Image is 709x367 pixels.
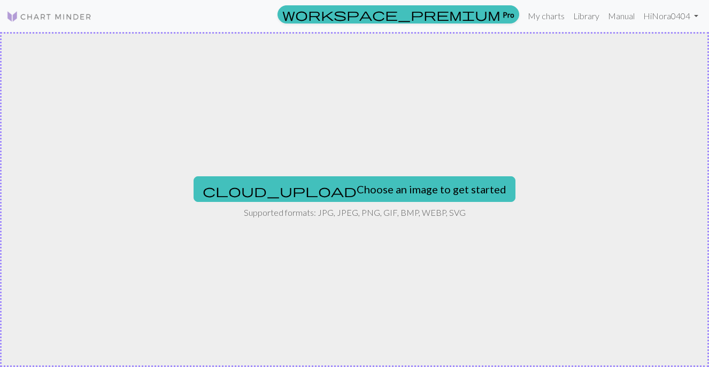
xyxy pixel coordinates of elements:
a: Library [569,5,604,27]
button: Choose an image to get started [194,176,515,202]
a: My charts [523,5,569,27]
a: Manual [604,5,639,27]
p: Supported formats: JPG, JPEG, PNG, GIF, BMP, WEBP, SVG [244,206,466,219]
span: cloud_upload [203,183,357,198]
a: Pro [278,5,519,24]
a: HiNora0404 [639,5,703,27]
span: workspace_premium [282,7,500,22]
img: Logo [6,10,92,23]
